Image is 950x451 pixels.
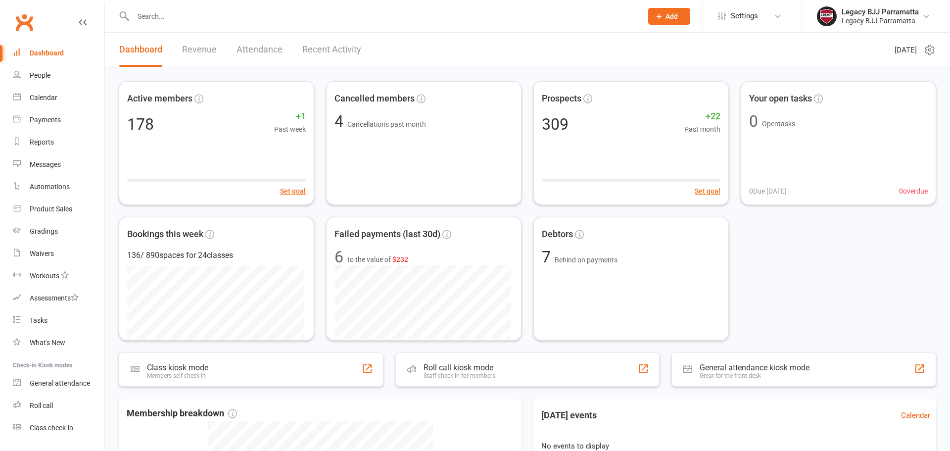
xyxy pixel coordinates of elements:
div: Assessments [30,294,79,302]
a: Attendance [237,33,283,67]
a: Calendar [13,87,104,109]
div: General attendance [30,379,90,387]
a: Tasks [13,309,104,332]
a: People [13,64,104,87]
div: Reports [30,138,54,146]
div: People [30,71,50,79]
div: 178 [127,116,154,132]
div: Product Sales [30,205,72,213]
div: 0 [749,113,758,129]
div: 309 [542,116,569,132]
div: Gradings [30,227,58,235]
span: Past month [684,124,720,135]
a: Product Sales [13,198,104,220]
span: Failed payments (last 30d) [334,227,440,242]
div: Class check-in [30,424,73,432]
div: Messages [30,160,61,168]
div: 6 [334,249,343,265]
div: Roll call kiosk mode [424,363,495,372]
div: Great for the front desk [700,372,809,379]
a: Recent Activity [302,33,361,67]
span: Add [665,12,678,20]
div: Legacy BJJ Parramatta [842,7,919,16]
a: Workouts [13,265,104,287]
div: Staff check-in for members [424,372,495,379]
div: Tasks [30,316,47,324]
a: Clubworx [12,10,37,35]
span: Your open tasks [749,92,812,106]
a: General attendance kiosk mode [13,372,104,395]
span: Prospects [542,92,581,106]
span: to the value of [347,254,408,265]
a: Revenue [182,33,217,67]
div: Payments [30,116,61,124]
a: Payments [13,109,104,131]
img: thumb_image1742356836.png [817,6,837,26]
span: Debtors [542,227,573,242]
button: Add [648,8,690,25]
span: +1 [274,109,306,124]
span: Membership breakdown [127,406,237,421]
a: Reports [13,131,104,153]
h3: [DATE] events [533,406,605,424]
span: 4 [334,112,347,131]
span: Settings [731,5,758,27]
span: 0 Due [DATE] [749,186,787,197]
div: Legacy BJJ Parramatta [842,16,919,25]
button: Set goal [695,186,720,197]
span: [DATE] [895,44,917,56]
div: Waivers [30,250,54,257]
div: Calendar [30,94,57,101]
a: Class kiosk mode [13,417,104,439]
span: $232 [392,255,408,263]
div: Roll call [30,401,53,409]
a: Waivers [13,243,104,265]
div: What's New [30,339,65,347]
span: Cancellations past month [347,120,426,128]
div: Members self check-in [147,372,208,379]
span: Past week [274,124,306,135]
div: 136 / 890 spaces for 24 classes [127,249,306,262]
input: Search... [130,9,635,23]
span: Open tasks [762,120,795,128]
div: Class kiosk mode [147,363,208,372]
div: Dashboard [30,49,64,57]
span: Cancelled members [334,92,415,106]
a: Roll call [13,395,104,417]
span: Bookings this week [127,227,203,242]
a: Messages [13,153,104,176]
span: Active members [127,92,192,106]
span: +22 [684,109,720,124]
a: Dashboard [119,33,162,67]
span: Behind on payments [555,256,617,264]
span: 7 [542,248,555,266]
span: 0 overdue [899,186,928,197]
a: What's New [13,332,104,354]
button: Set goal [280,186,306,197]
div: Automations [30,183,70,191]
a: Gradings [13,220,104,243]
div: General attendance kiosk mode [700,363,809,372]
a: Assessments [13,287,104,309]
a: Dashboard [13,42,104,64]
a: Automations [13,176,104,198]
div: Workouts [30,272,59,280]
a: Calendar [901,409,930,421]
